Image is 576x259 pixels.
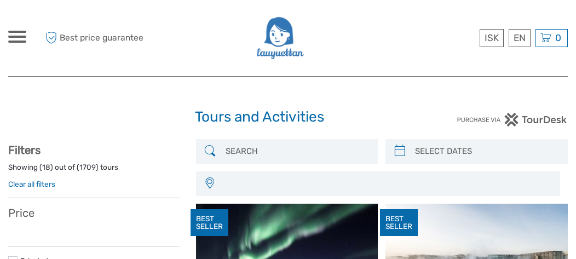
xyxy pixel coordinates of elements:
div: EN [509,29,531,47]
input: SELECT DATES [411,142,562,161]
span: 0 [554,32,563,43]
a: Clear all filters [8,180,55,188]
strong: Filters [8,143,41,157]
img: 2954-36deae89-f5b4-4889-ab42-60a468582106_logo_big.png [256,11,304,65]
div: BEST SELLER [380,209,418,237]
div: Showing ( ) out of ( ) tours [8,162,180,179]
span: ISK [485,32,499,43]
label: 18 [42,162,50,172]
img: PurchaseViaTourDesk.png [457,113,568,126]
h1: Tours and Activities [195,108,382,126]
label: 1709 [79,162,96,172]
span: Best price guarantee [43,29,148,47]
input: SEARCH [221,142,373,161]
div: BEST SELLER [191,209,228,237]
h3: Price [8,206,180,220]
